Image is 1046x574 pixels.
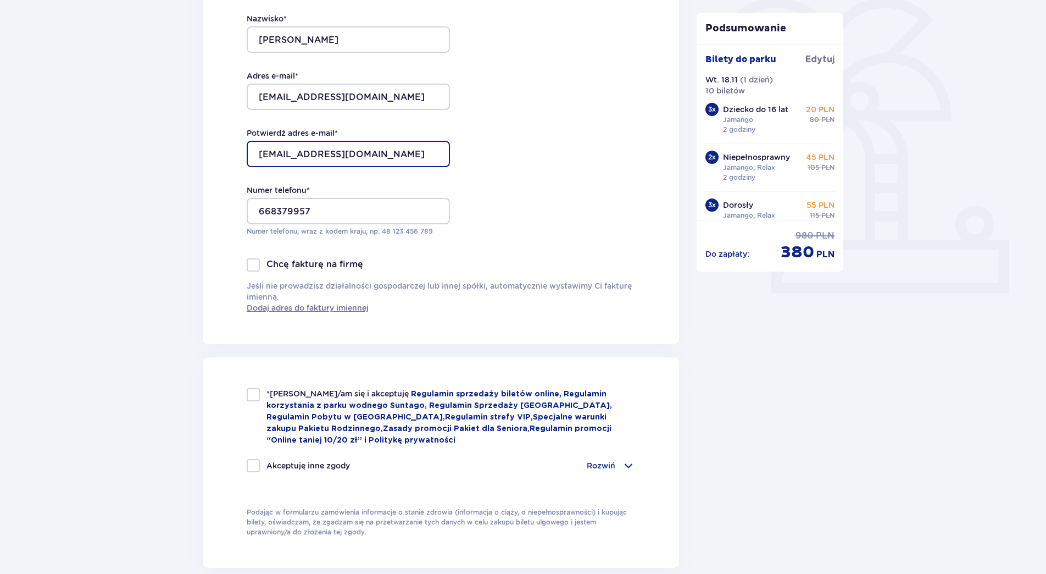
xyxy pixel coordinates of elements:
[429,402,612,410] a: Regulamin Sprzedaży [GEOGRAPHIC_DATA],
[247,185,310,196] label: Numer telefonu *
[740,74,773,85] p: ( 1 dzień )
[806,152,834,163] p: 45 PLN
[587,460,615,471] p: Rozwiń
[816,230,834,242] span: PLN
[266,258,363,271] p: Chcę fakturę na firmę
[816,249,834,261] span: PLN
[821,163,834,173] span: PLN
[723,125,755,135] p: 2 godziny
[705,249,749,260] p: Do zapłaty :
[247,84,450,110] input: Adres e-mail
[781,242,814,263] span: 380
[247,13,287,24] label: Nazwisko *
[383,425,527,433] a: Zasady promocji Pakiet dla Seniora
[705,151,719,164] div: 2 x
[723,163,775,173] p: Jamango, Relax
[723,152,790,163] p: Niepełnosprawny
[808,163,819,173] span: 105
[266,389,411,398] span: *[PERSON_NAME]/am się i akceptuję
[247,128,338,139] label: Potwierdź adres e-mail *
[247,507,635,537] p: Podając w formularzu zamówienia informacje o stanie zdrowia (informacja o ciąży, o niepełnosprawn...
[411,390,564,398] a: Regulamin sprzedaży biletów online,
[806,104,834,115] p: 20 PLN
[705,103,719,116] div: 3 x
[247,227,450,236] p: Numer telefonu, wraz z kodem kraju, np. 48 ​123 ​456 ​789
[697,22,844,35] p: Podsumowanie
[247,302,369,313] a: Dodaj adres do faktury imiennej
[723,211,775,220] p: Jamango, Relax
[821,211,834,220] span: PLN
[705,53,776,65] p: Bilety do parku
[723,115,753,125] p: Jamango
[705,74,738,85] p: Wt. 18.11
[821,115,834,125] span: PLN
[795,230,814,242] span: 980
[247,280,635,313] p: Jeśli nie prowadzisz działalności gospodarczej lub innej spółki, automatycznie wystawimy Ci faktu...
[247,26,450,53] input: Nazwisko
[445,413,531,421] a: Regulamin strefy VIP
[369,437,455,444] a: Politykę prywatności
[810,211,819,220] span: 115
[723,173,755,183] p: 2 godziny
[810,115,819,125] span: 80
[266,460,350,471] p: Akceptuję inne zgody
[705,198,719,212] div: 3 x
[266,413,445,421] a: Regulamin Pobytu w [GEOGRAPHIC_DATA],
[247,141,450,167] input: Potwierdź adres e-mail
[247,198,450,224] input: Numer telefonu
[364,437,369,444] span: i
[723,104,788,115] p: Dziecko do 16 lat
[805,53,834,65] span: Edytuj
[247,70,298,81] label: Adres e-mail *
[266,388,635,446] p: , , ,
[806,200,834,211] p: 55 PLN
[723,200,753,211] p: Dorosły
[705,85,745,96] p: 10 biletów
